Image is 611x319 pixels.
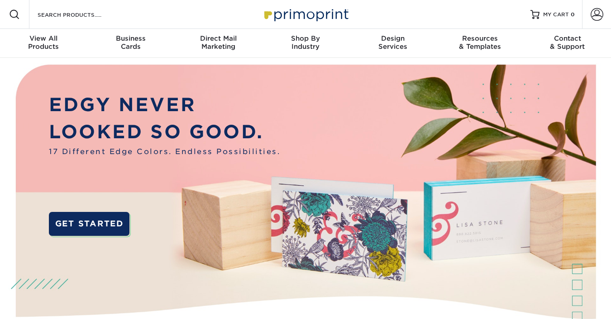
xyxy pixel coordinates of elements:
[524,34,611,51] div: & Support
[543,11,569,19] span: MY CART
[87,29,175,58] a: BusinessCards
[175,34,262,51] div: Marketing
[262,29,349,58] a: Shop ByIndustry
[49,118,280,146] p: LOOKED SO GOOD.
[436,34,524,51] div: & Templates
[260,5,351,24] img: Primoprint
[175,34,262,42] span: Direct Mail
[436,34,524,42] span: Resources
[87,34,175,51] div: Cards
[175,29,262,58] a: Direct MailMarketing
[49,212,129,236] a: GET STARTED
[349,34,436,51] div: Services
[524,29,611,58] a: Contact& Support
[349,34,436,42] span: Design
[49,91,280,119] p: EDGY NEVER
[571,11,575,18] span: 0
[262,34,349,42] span: Shop By
[349,29,436,58] a: DesignServices
[524,34,611,42] span: Contact
[37,9,125,20] input: SEARCH PRODUCTS.....
[436,29,524,58] a: Resources& Templates
[262,34,349,51] div: Industry
[87,34,175,42] span: Business
[49,146,280,157] span: 17 Different Edge Colors. Endless Possibilities.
